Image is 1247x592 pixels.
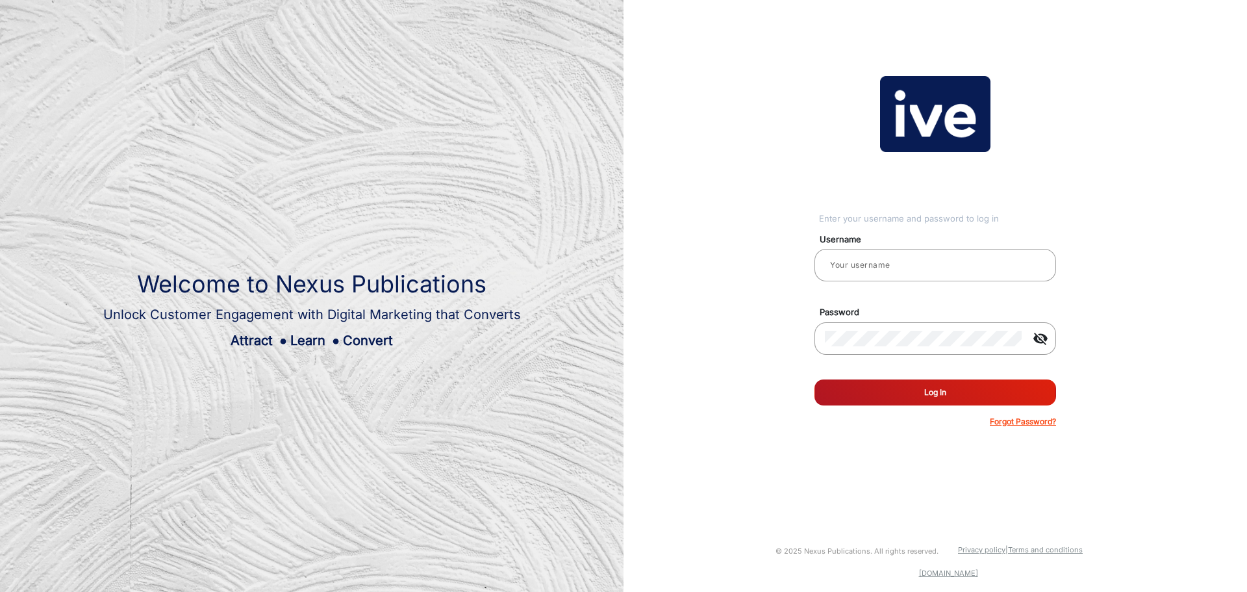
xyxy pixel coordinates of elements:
[1025,331,1056,346] mat-icon: visibility_off
[990,416,1056,428] p: Forgot Password?
[880,76,990,153] img: vmg-logo
[1005,545,1008,554] a: |
[103,331,521,350] div: Attract Learn Convert
[814,380,1056,405] button: Log In
[825,257,1046,273] input: Your username
[958,545,1005,554] a: Privacy policy
[775,547,938,556] small: © 2025 Nexus Publications. All rights reserved.
[819,212,1056,225] div: Enter your username and password to log in
[810,233,1071,246] mat-label: Username
[919,569,978,578] a: [DOMAIN_NAME]
[810,306,1071,319] mat-label: Password
[332,333,340,348] span: ●
[1008,545,1083,554] a: Terms and conditions
[279,333,287,348] span: ●
[103,305,521,324] div: Unlock Customer Engagement with Digital Marketing that Converts
[103,270,521,298] h1: Welcome to Nexus Publications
